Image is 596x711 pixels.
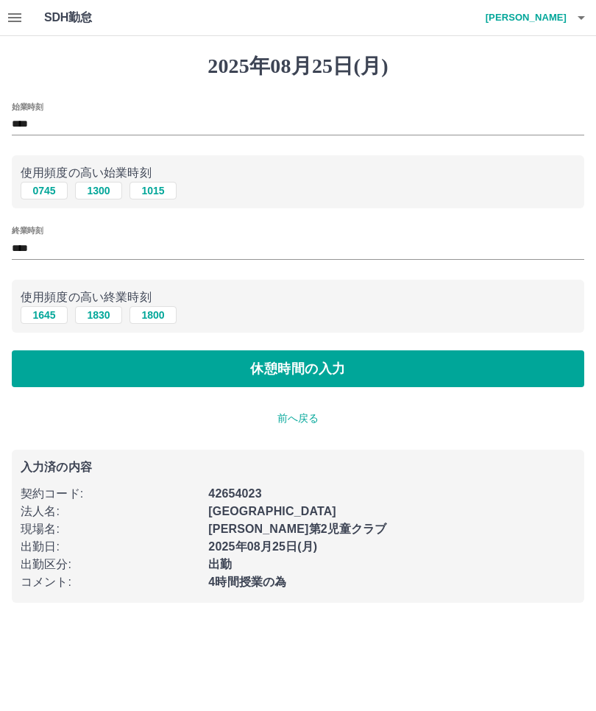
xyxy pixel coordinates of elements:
[21,289,575,306] p: 使用頻度の高い終業時刻
[130,182,177,199] button: 1015
[12,350,584,387] button: 休憩時間の入力
[21,520,199,538] p: 現場名 :
[12,54,584,79] h1: 2025年08月25日(月)
[208,558,232,570] b: 出勤
[12,225,43,236] label: 終業時刻
[21,573,199,591] p: コメント :
[21,538,199,556] p: 出勤日 :
[75,182,122,199] button: 1300
[21,461,575,473] p: 入力済の内容
[21,556,199,573] p: 出勤区分 :
[208,505,336,517] b: [GEOGRAPHIC_DATA]
[208,523,386,535] b: [PERSON_NAME]第2児童クラブ
[21,503,199,520] p: 法人名 :
[208,487,261,500] b: 42654023
[21,182,68,199] button: 0745
[12,101,43,112] label: 始業時刻
[208,540,317,553] b: 2025年08月25日(月)
[208,576,286,588] b: 4時間授業の為
[21,485,199,503] p: 契約コード :
[12,411,584,426] p: 前へ戻る
[21,306,68,324] button: 1645
[75,306,122,324] button: 1830
[21,164,575,182] p: 使用頻度の高い始業時刻
[130,306,177,324] button: 1800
